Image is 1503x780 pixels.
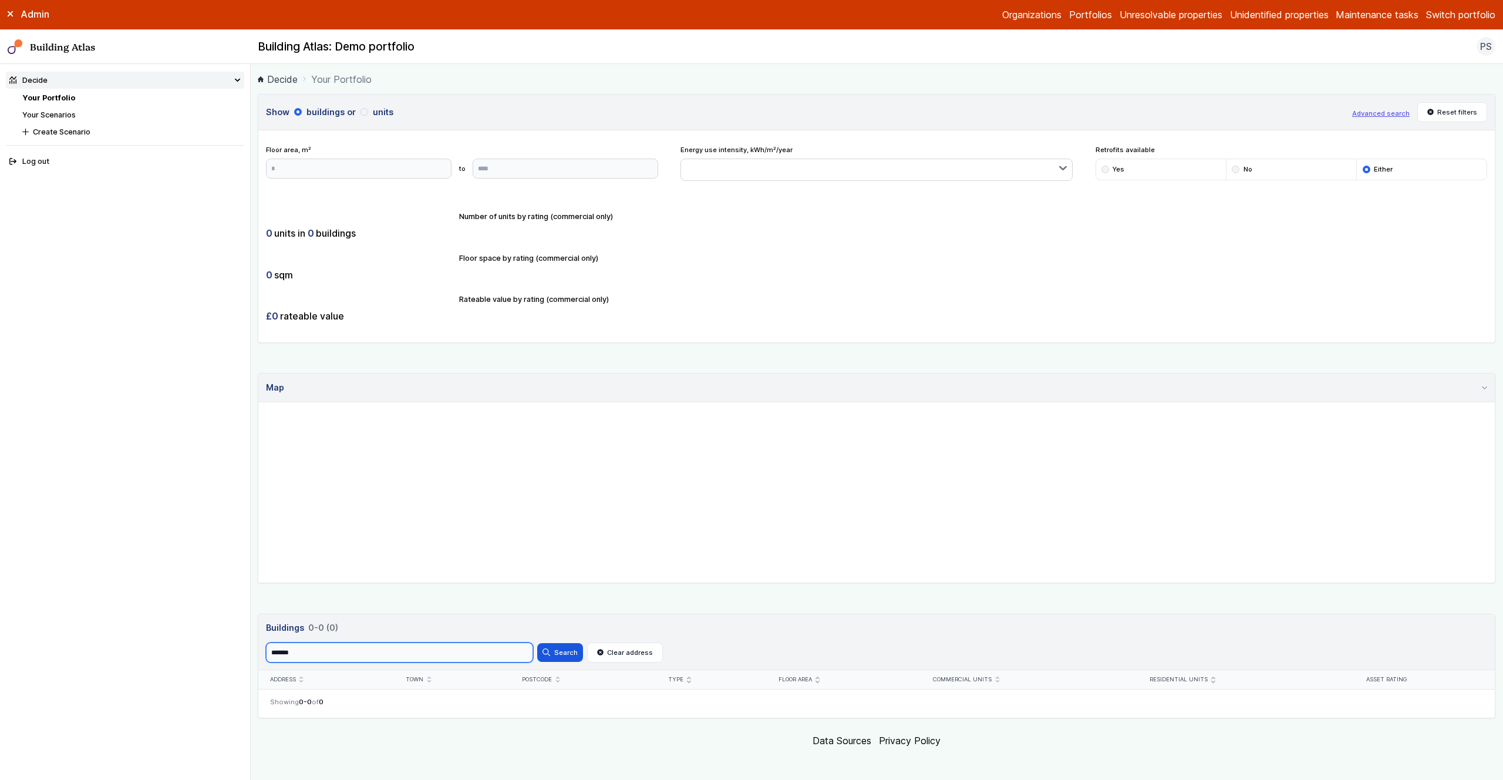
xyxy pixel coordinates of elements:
a: Maintenance tasks [1336,8,1418,22]
div: Address [270,676,383,684]
a: Unidentified properties [1230,8,1329,22]
span: 0 [266,227,272,240]
div: Postcode [522,676,646,684]
div: Decide [9,75,48,86]
span: Showing of [270,697,323,707]
span: 0 [319,698,323,706]
a: Portfolios [1069,8,1112,22]
div: Floor area, m² [266,145,658,178]
button: Create Scenario [19,123,244,140]
div: Type [668,676,756,684]
div: units in buildings [266,222,451,244]
img: main-0bbd2752.svg [8,39,23,55]
h2: Building Atlas: Demo portfolio [258,39,414,55]
summary: Decide [6,72,244,89]
div: Floor space by rating (commercial only) [459,253,1487,287]
button: Search [537,643,583,662]
div: Rateable value by rating (commercial only) [459,294,1487,328]
a: Decide [258,72,298,86]
a: Privacy Policy [879,735,941,747]
div: sqm [266,264,451,286]
div: Town [406,676,499,684]
span: 0-0 (0) [308,621,338,634]
span: Retrofits available [1096,145,1488,154]
button: Switch portfolio [1426,8,1495,22]
summary: Map [258,374,1495,402]
button: Log out [6,153,244,170]
nav: Table navigation [258,689,1495,718]
div: rateable value [266,305,451,327]
a: Your Scenarios [22,110,76,119]
div: Commercial units [933,676,1127,684]
span: 0 [308,227,314,240]
a: Your Portfolio [22,93,75,102]
div: Energy use intensity, kWh/m²/year [680,145,1073,181]
h3: Show [266,106,1344,119]
div: Number of units by rating (commercial only) [459,211,1487,245]
div: Asset rating [1366,676,1484,684]
button: Reset filters [1417,102,1488,122]
span: 0-0 [299,698,312,706]
span: Your Portfolio [311,72,372,86]
span: 0 [266,268,272,281]
div: Floor area [779,676,911,684]
a: Data Sources [813,735,871,747]
button: Clear address [587,643,663,663]
a: Organizations [1002,8,1061,22]
button: PS [1477,37,1495,56]
span: PS [1480,39,1492,53]
button: Advanced search [1352,109,1410,118]
span: £0 [266,310,278,322]
a: Unresolvable properties [1120,8,1222,22]
div: Residential units [1150,676,1342,684]
h3: Buildings [266,621,1487,634]
form: to [266,159,658,179]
